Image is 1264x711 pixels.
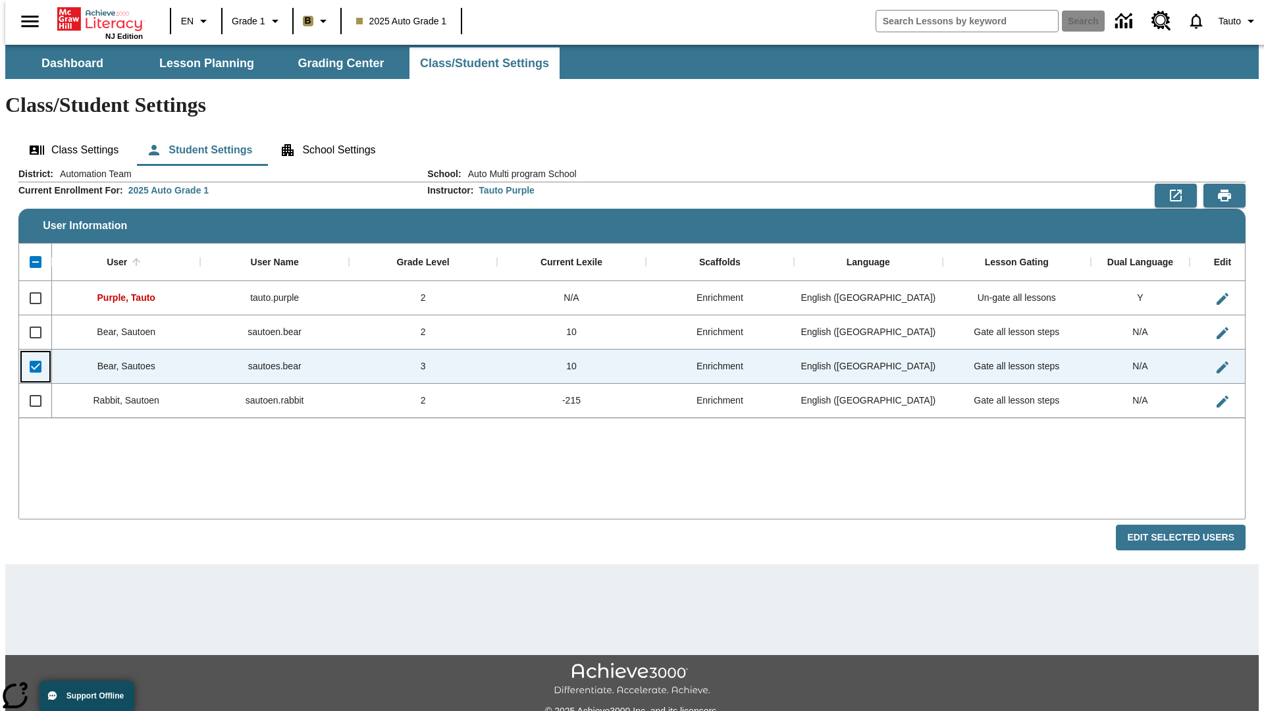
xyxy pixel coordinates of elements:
[427,169,461,180] h2: School :
[159,56,254,71] span: Lesson Planning
[420,56,549,71] span: Class/Student Settings
[943,281,1091,315] div: Un-gate all lessons
[461,167,577,180] span: Auto Multi program School
[943,315,1091,350] div: Gate all lesson steps
[646,281,794,315] div: Enrichment
[847,257,890,269] div: Language
[200,315,348,350] div: sautoen.bear
[794,384,942,418] div: English (US)
[409,47,560,79] button: Class/Student Settings
[646,384,794,418] div: Enrichment
[269,134,386,166] button: School Settings
[1116,525,1246,550] button: Edit Selected Users
[200,384,348,418] div: sautoen.rabbit
[141,47,273,79] button: Lesson Planning
[18,169,53,180] h2: District :
[540,257,602,269] div: Current Lexile
[298,56,384,71] span: Grading Center
[57,6,143,32] a: Home
[305,13,311,29] span: B
[18,167,1246,551] div: User Information
[97,292,155,303] span: Purple, Tauto
[943,384,1091,418] div: Gate all lesson steps
[298,9,336,33] button: Boost Class color is light brown. Change class color
[1209,388,1236,415] button: Edit User
[1091,281,1190,315] div: Y
[97,361,155,371] span: Bear, Sautoes
[699,257,741,269] div: Scaffolds
[43,220,127,232] span: User Information
[1179,4,1213,38] a: Notifications
[356,14,447,28] span: 2025 Auto Grade 1
[232,14,265,28] span: Grade 1
[1214,257,1231,269] div: Edit
[7,47,138,79] button: Dashboard
[497,350,645,384] div: 10
[349,384,497,418] div: 2
[554,663,710,697] img: Achieve3000 Differentiate Accelerate Achieve
[11,2,49,41] button: Open side menu
[1091,350,1190,384] div: N/A
[794,350,942,384] div: English (US)
[985,257,1049,269] div: Lesson Gating
[1209,354,1236,381] button: Edit User
[136,134,263,166] button: Student Settings
[175,9,217,33] button: Language: EN, Select a language
[41,56,103,71] span: Dashboard
[275,47,407,79] button: Grading Center
[1107,3,1144,39] a: Data Center
[794,281,942,315] div: English (US)
[349,315,497,350] div: 2
[1203,184,1246,207] button: Print Preview
[128,184,209,197] div: 2025 Auto Grade 1
[181,14,194,28] span: EN
[93,395,159,406] span: Rabbit, Sautoen
[66,691,124,700] span: Support Offline
[876,11,1058,32] input: search field
[396,257,449,269] div: Grade Level
[349,281,497,315] div: 2
[497,384,645,418] div: -215
[1155,184,1197,207] button: Export to CSV
[1091,384,1190,418] div: N/A
[200,350,348,384] div: sautoes.bear
[1209,320,1236,346] button: Edit User
[105,32,143,40] span: NJ Edition
[497,315,645,350] div: 10
[794,315,942,350] div: English (US)
[97,327,155,337] span: Bear, Sautoen
[107,257,127,269] div: User
[1144,3,1179,39] a: Resource Center, Will open in new tab
[5,45,1259,79] div: SubNavbar
[251,257,299,269] div: User Name
[646,315,794,350] div: Enrichment
[1091,315,1190,350] div: N/A
[1219,14,1241,28] span: Tauto
[5,93,1259,117] h1: Class/Student Settings
[427,185,473,196] h2: Instructor :
[1213,9,1264,33] button: Profile/Settings
[646,350,794,384] div: Enrichment
[18,134,129,166] button: Class Settings
[1107,257,1173,269] div: Dual Language
[39,681,134,711] button: Support Offline
[200,281,348,315] div: tauto.purple
[497,281,645,315] div: N/A
[18,185,123,196] h2: Current Enrollment For :
[18,134,1246,166] div: Class/Student Settings
[57,5,143,40] div: Home
[5,47,561,79] div: SubNavbar
[1209,286,1236,312] button: Edit User
[53,167,132,180] span: Automation Team
[479,184,535,197] div: Tauto Purple
[226,9,288,33] button: Grade: Grade 1, Select a grade
[349,350,497,384] div: 3
[943,350,1091,384] div: Gate all lesson steps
